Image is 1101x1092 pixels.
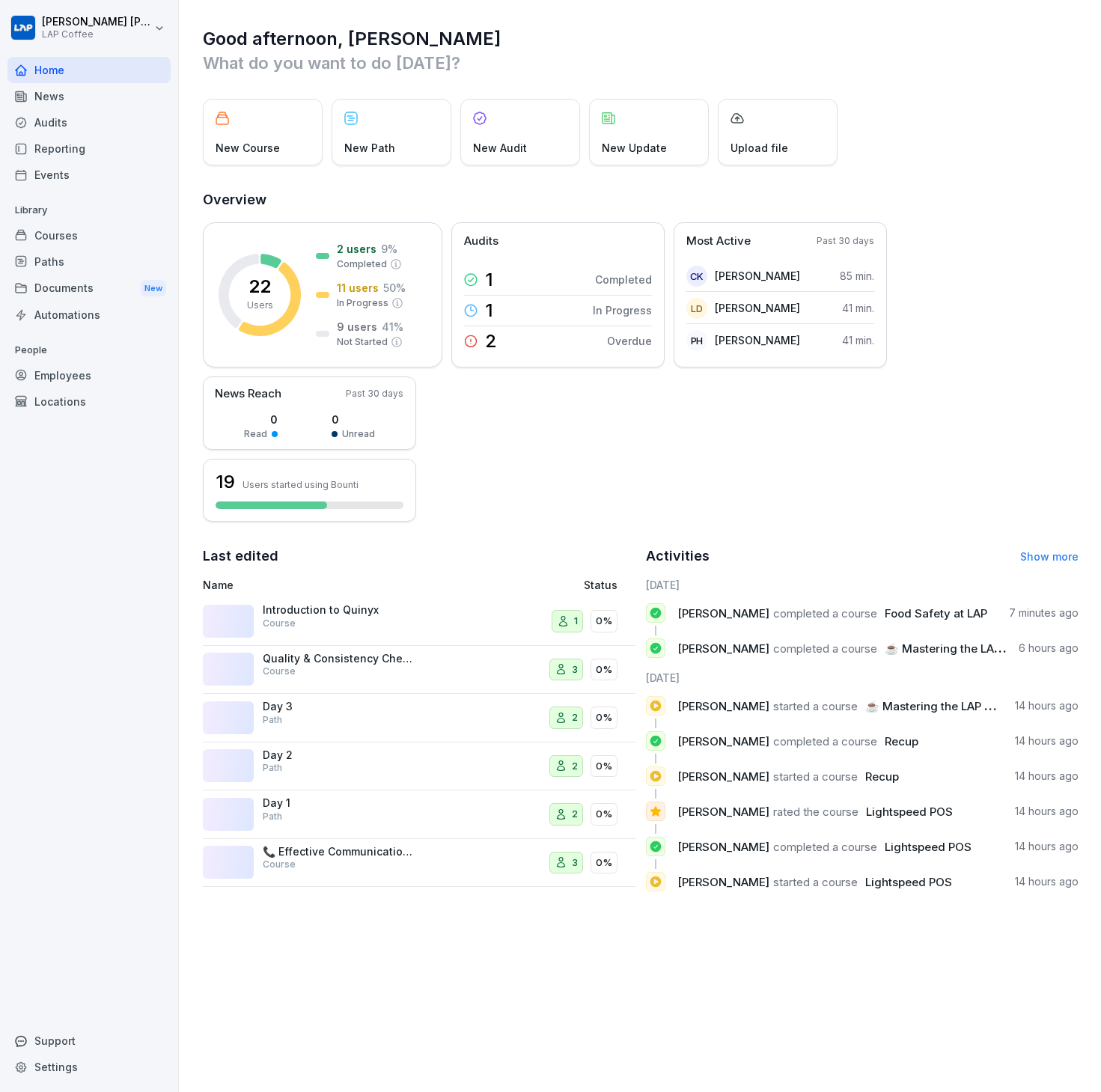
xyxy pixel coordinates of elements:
p: Library [7,198,171,222]
p: Users started using Bounti [243,479,359,490]
p: 41 min. [842,332,874,348]
p: 1 [485,271,493,289]
div: Settings [7,1054,171,1080]
span: completed a course [773,606,877,620]
p: 0 [244,412,278,427]
span: [PERSON_NAME] [677,840,769,854]
p: 14 hours ago [1015,804,1079,819]
p: 41 % [382,319,403,335]
p: 14 hours ago [1015,733,1079,748]
span: rated the course [773,805,858,819]
p: 3 [572,662,578,677]
a: Home [7,57,171,83]
p: Users [247,299,273,312]
p: 85 min. [840,268,874,284]
p: 0% [596,662,612,677]
a: Day 3Path20% [203,694,635,742]
span: [PERSON_NAME] [677,641,769,656]
p: Not Started [337,335,388,349]
div: LD [686,298,707,319]
div: Support [7,1028,171,1054]
p: Overdue [607,333,652,349]
p: 6 hours ago [1019,641,1079,656]
p: 1 [574,614,578,629]
a: Day 1Path20% [203,790,635,839]
p: Upload file [731,140,788,156]
p: 14 hours ago [1015,874,1079,889]
p: Past 30 days [346,387,403,400]
p: News Reach [215,385,281,403]
p: 2 [572,759,578,774]
span: [PERSON_NAME] [677,606,769,620]
span: completed a course [773,840,877,854]
p: Completed [595,272,652,287]
p: Day 1 [263,796,412,810]
span: completed a course [773,734,877,748]
a: Events [7,162,171,188]
h2: Last edited [203,546,635,567]
h2: Activities [646,546,710,567]
a: Courses [7,222,171,248]
span: Lightspeed POS [865,875,952,889]
p: 0% [596,710,612,725]
p: Day 3 [263,700,412,713]
span: [PERSON_NAME] [677,805,769,819]
p: Path [263,761,282,775]
p: 0% [596,759,612,774]
span: [PERSON_NAME] [677,875,769,889]
div: CK [686,266,707,287]
a: Reporting [7,135,171,162]
a: Employees [7,362,171,388]
p: Course [263,858,296,871]
a: News [7,83,171,109]
a: 📞 Effective Communication: Who to Contact for WhatCourse30% [203,839,635,888]
p: [PERSON_NAME] [PERSON_NAME] [42,16,151,28]
p: In Progress [337,296,388,310]
a: DocumentsNew [7,275,171,302]
p: 7 minutes ago [1009,606,1079,620]
p: 2 users [337,241,376,257]
p: 1 [485,302,493,320]
a: Quality & Consistency Checklist TrainingCourse30% [203,646,635,695]
p: 0% [596,855,612,870]
h1: Good afternoon, [PERSON_NAME] [203,27,1079,51]
p: [PERSON_NAME] [715,300,800,316]
p: 2 [485,332,497,350]
p: 📞 Effective Communication: Who to Contact for What [263,845,412,858]
div: Paths [7,248,171,275]
p: Read [244,427,267,441]
p: 14 hours ago [1015,769,1079,784]
p: New Update [602,140,667,156]
a: Automations [7,302,171,328]
p: Course [263,665,296,678]
a: Audits [7,109,171,135]
p: 9 % [381,241,397,257]
a: Show more [1020,550,1079,563]
h3: 19 [216,469,235,495]
div: PH [686,330,707,351]
span: completed a course [773,641,877,656]
p: Past 30 days [817,234,874,248]
p: Audits [464,233,498,250]
span: Recup [885,734,918,748]
p: 11 users [337,280,379,296]
p: Path [263,713,282,727]
p: New Course [216,140,280,156]
div: Locations [7,388,171,415]
p: 3 [572,855,578,870]
p: 22 [248,278,271,296]
span: started a course [773,699,858,713]
p: 14 hours ago [1015,698,1079,713]
p: [PERSON_NAME] [715,268,800,284]
p: Day 2 [263,748,412,762]
p: New Audit [473,140,527,156]
span: [PERSON_NAME] [677,699,769,713]
p: Completed [337,257,387,271]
